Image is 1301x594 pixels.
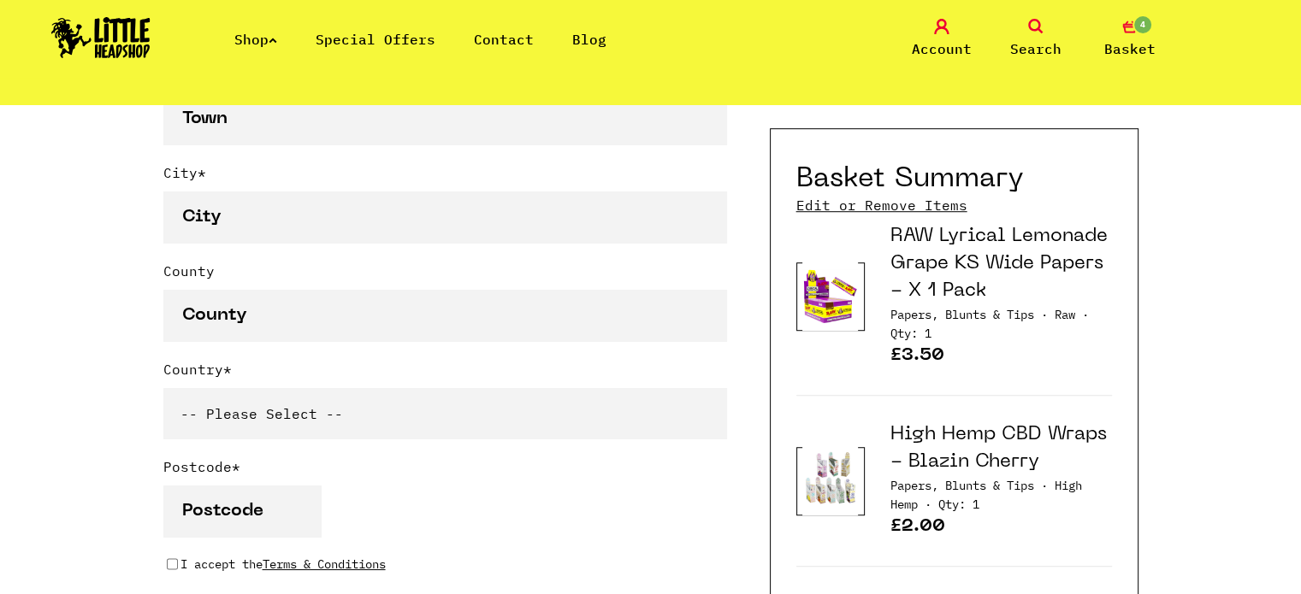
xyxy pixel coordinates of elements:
span: Account [912,38,972,59]
label: City [163,162,727,191]
span: Category [890,478,1048,493]
label: County [163,261,727,290]
span: Search [1010,38,1061,59]
a: Contact [474,31,534,48]
a: Edit or Remove Items [796,196,967,215]
label: Postcode [163,456,727,485]
img: Product [802,446,858,515]
a: Blog [572,31,606,48]
span: Quantity [890,326,931,341]
span: 4 [1132,15,1153,35]
img: Little Head Shop Logo [51,17,151,58]
input: Postcode [163,485,322,538]
a: RAW Lyrical Lemonade Grape KS Wide Papers - X 1 Pack [890,227,1108,300]
a: Search [993,19,1079,59]
p: I accept the [180,555,386,573]
span: Brand [1055,307,1089,322]
p: £3.50 [890,347,1112,369]
span: Category [890,307,1048,322]
a: High Hemp CBD Wraps - Blazin Cherry [890,426,1107,471]
a: Terms & Conditions [263,556,386,572]
input: County [163,290,727,342]
a: Special Offers [316,31,435,48]
a: Shop [234,31,277,48]
span: Quantity [938,497,979,512]
span: Basket [1104,38,1156,59]
a: 4 Basket [1087,19,1173,59]
input: Town [163,93,727,145]
input: City [163,191,727,244]
label: Country [163,359,727,388]
img: Product [802,262,858,331]
p: £2.00 [890,518,1112,540]
h2: Basket Summary [796,163,1024,196]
